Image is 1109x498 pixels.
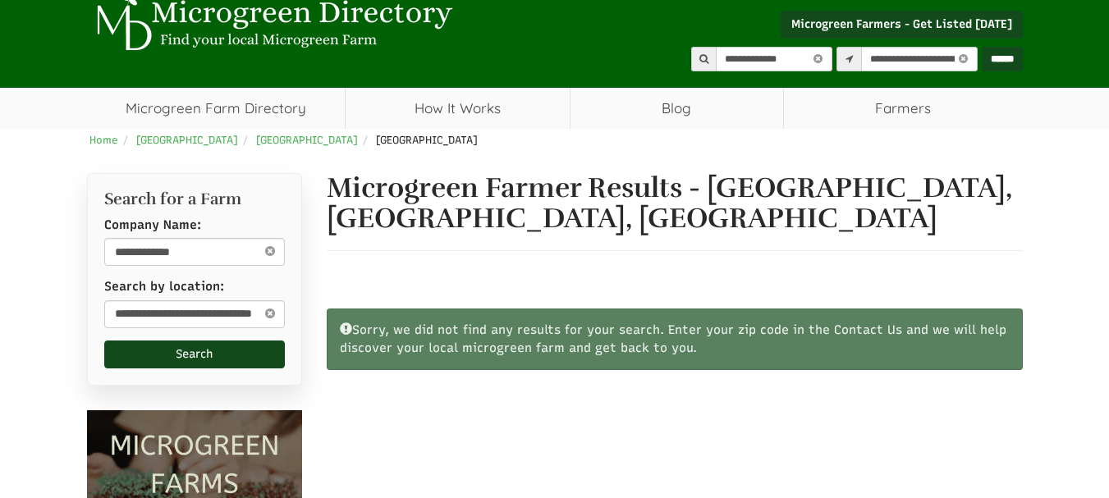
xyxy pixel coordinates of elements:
a: How It Works [346,88,570,129]
a: Blog [571,88,783,129]
a: Home [89,134,118,146]
span: Farmers [784,88,1023,129]
a: Microgreen Farm Directory [87,88,346,129]
label: Company Name: [104,217,201,234]
h2: Search for a Farm [104,190,286,208]
button: Search [104,340,286,368]
span: [GEOGRAPHIC_DATA] [376,134,478,146]
h1: Microgreen Farmer Results - [GEOGRAPHIC_DATA], [GEOGRAPHIC_DATA], [GEOGRAPHIC_DATA] [327,173,1023,235]
div: Sorry, we did not find any results for your search. Enter your zip code in the Contact Us and we ... [327,308,1023,370]
a: [GEOGRAPHIC_DATA] [136,134,238,146]
label: Search by location: [104,278,224,295]
a: Microgreen Farmers - Get Listed [DATE] [781,11,1023,39]
a: [GEOGRAPHIC_DATA] [256,134,358,146]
